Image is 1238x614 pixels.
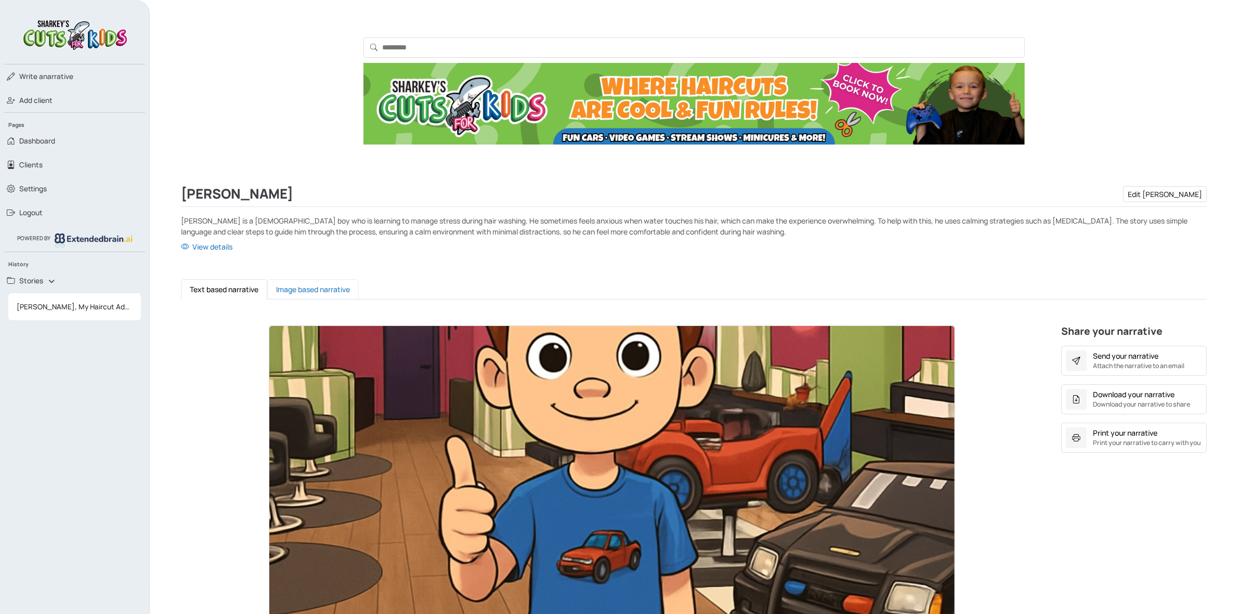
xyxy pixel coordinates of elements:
div: [PERSON_NAME] [181,186,1207,202]
div: Print your narrative [1093,427,1157,438]
a: View details [181,241,1207,252]
div: Download your narrative [1093,389,1175,400]
span: Dashboard [19,136,55,146]
small: Download your narrative to share [1093,400,1190,409]
button: Image based narrative [267,279,359,299]
button: Download your narrativeDownload your narrative to share [1061,384,1207,414]
a: Edit [PERSON_NAME] [1123,186,1207,202]
small: Print your narrative to carry with you [1093,438,1201,448]
span: narrative [19,71,73,82]
span: Clients [19,160,43,170]
h4: Share your narrative [1061,325,1207,342]
p: [PERSON_NAME] is a [DEMOGRAPHIC_DATA] boy who is learning to manage stress during hair washing. H... [181,215,1207,237]
button: Text based narrative [181,279,267,299]
span: Add client [19,95,53,106]
a: [PERSON_NAME], My Haircut Adventure at [PERSON_NAME] [8,297,141,316]
img: logo [55,233,133,247]
span: Logout [19,207,43,218]
button: Print your narrativePrint your narrative to carry with you [1061,423,1207,453]
div: Send your narrative [1093,350,1158,361]
button: Send your narrativeAttach the narrative to an email [1061,346,1207,376]
img: Ad Banner [363,63,1025,145]
span: Write a [19,72,43,81]
span: [PERSON_NAME], My Haircut Adventure at [PERSON_NAME] [12,297,137,316]
span: Stories [19,276,43,286]
small: Attach the narrative to an email [1093,361,1184,371]
span: Settings [19,184,47,194]
img: logo [20,17,129,51]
